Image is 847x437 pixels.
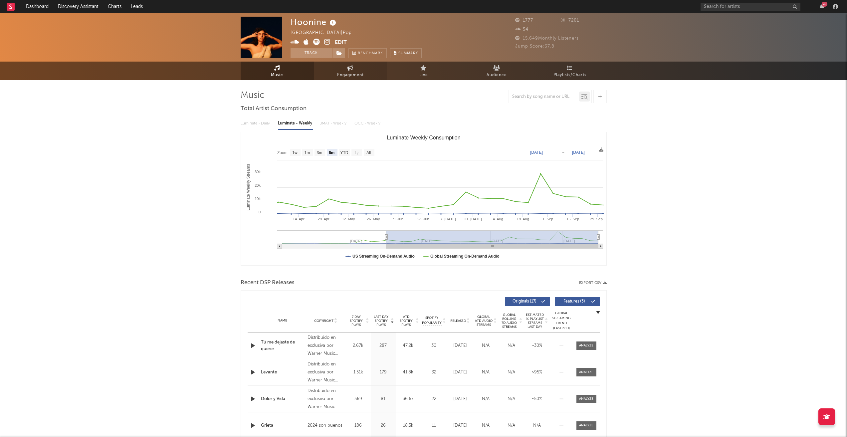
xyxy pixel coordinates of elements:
[261,339,305,352] a: Tú me dejaste de querer
[314,319,333,323] span: Copyright
[475,369,497,376] div: N/A
[241,62,314,80] a: Music
[293,217,304,221] text: 14. Apr
[526,342,548,349] div: ~ 30 %
[347,396,369,402] div: 569
[291,17,338,28] div: Hoonine
[419,71,428,79] span: Live
[500,313,519,329] span: Global Rolling 7D Audio Streams
[271,71,283,79] span: Music
[551,311,571,331] div: Global Streaming Trend (Last 60D)
[820,4,824,9] button: 78
[475,396,497,402] div: N/A
[553,71,586,79] span: Playlists/Charts
[422,342,446,349] div: 30
[515,36,579,41] span: 15.649 Monthly Listeners
[308,360,344,384] div: Distribuido en exclusiva por Warner Music Spain, S.L, © 2025 Hoonine
[337,71,364,79] span: Engagement
[397,422,419,429] div: 18.5k
[372,369,394,376] div: 179
[291,29,359,37] div: [GEOGRAPHIC_DATA] | Pop
[561,150,565,155] text: →
[422,422,446,429] div: 11
[342,217,355,221] text: 12. May
[542,217,553,221] text: 1. Sep
[422,396,446,402] div: 22
[398,52,418,55] span: Summary
[241,105,307,113] span: Total Artist Consumption
[352,254,415,259] text: US Streaming On-Demand Audio
[366,150,370,155] text: All
[261,369,305,376] a: Levante
[517,217,529,221] text: 18. Aug
[335,39,347,47] button: Edit
[500,396,523,402] div: N/A
[526,369,548,376] div: >95%
[277,150,288,155] text: Zoom
[397,342,419,349] div: 47.2k
[526,396,548,402] div: ~ 50 %
[261,396,305,402] a: Dolor y Vida
[393,217,403,221] text: 9. Jun
[505,297,550,306] button: Originals(17)
[530,150,543,155] text: [DATE]
[450,319,466,323] span: Released
[328,150,334,155] text: 6m
[417,217,429,221] text: 23. Jun
[258,210,260,214] text: 0
[358,50,383,58] span: Benchmark
[509,300,540,304] span: Originals ( 17 )
[822,2,827,7] div: 78
[590,217,603,221] text: 29. Sep
[533,62,607,80] a: Playlists/Charts
[317,150,322,155] text: 3m
[387,135,460,140] text: Luminate Weekly Consumption
[515,44,554,49] span: Jump Score: 67.8
[367,217,380,221] text: 26. May
[308,422,344,430] div: 2024 son buenos
[278,118,313,129] div: Luminate - Weekly
[561,18,579,23] span: 7201
[493,217,503,221] text: 4. Aug
[422,369,446,376] div: 32
[261,422,305,429] a: Grieta
[255,197,261,201] text: 10k
[440,217,456,221] text: 7. [DATE]
[261,318,305,323] div: Name
[515,27,529,32] span: 54
[430,254,499,259] text: Global Streaming On-Demand Audio
[308,387,344,411] div: Distribuido en exclusiva por Warner Music Spain, S.L, © 2025 Hoonine
[347,342,369,349] div: 2.67k
[372,396,394,402] div: 81
[255,170,261,174] text: 30k
[449,396,471,402] div: [DATE]
[701,3,800,11] input: Search for artists
[487,71,507,79] span: Audience
[475,422,497,429] div: N/A
[475,315,493,327] span: Global ATD Audio Streams
[246,164,251,211] text: Luminate Weekly Streams
[500,369,523,376] div: N/A
[449,369,471,376] div: [DATE]
[390,48,422,58] button: Summary
[460,62,533,80] a: Audience
[397,315,415,327] span: ATD Spotify Plays
[559,300,590,304] span: Features ( 3 )
[304,150,310,155] text: 1m
[314,62,387,80] a: Engagement
[449,342,471,349] div: [DATE]
[241,279,295,287] span: Recent DSP Releases
[500,342,523,349] div: N/A
[291,48,332,58] button: Track
[372,315,390,327] span: Last Day Spotify Plays
[579,281,607,285] button: Export CSV
[372,422,394,429] div: 26
[354,150,358,155] text: 1y
[318,217,329,221] text: 28. Apr
[340,150,348,155] text: YTD
[515,18,533,23] span: 1777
